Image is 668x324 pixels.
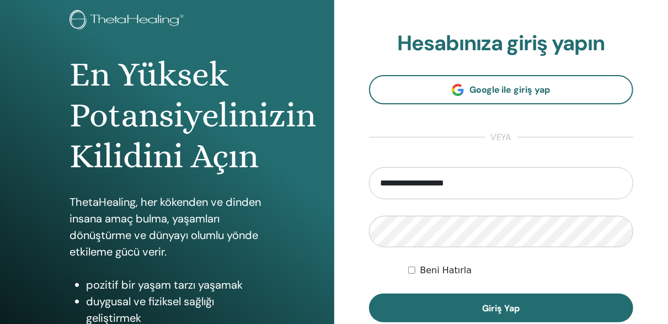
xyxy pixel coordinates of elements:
[86,277,265,293] li: pozitif bir yaşam tarzı yaşamak
[70,54,265,177] h1: En Yüksek Potansiyelinizin Kilidini Açın
[485,131,517,144] span: veya
[408,264,633,277] div: Keep me authenticated indefinitely or until I manually logout
[369,31,634,56] h2: Hesabınıza giriş yapın
[469,84,551,95] span: Google ile giriş yap
[369,75,634,104] a: Google ile giriş yap
[369,294,634,322] button: Giriş Yap
[482,302,520,314] span: Giriş Yap
[420,264,472,277] label: Beni Hatırla
[70,194,265,260] p: ThetaHealing, her kökenden ve dinden insana amaç bulma, yaşamları dönüştürme ve dünyayı olumlu yö...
